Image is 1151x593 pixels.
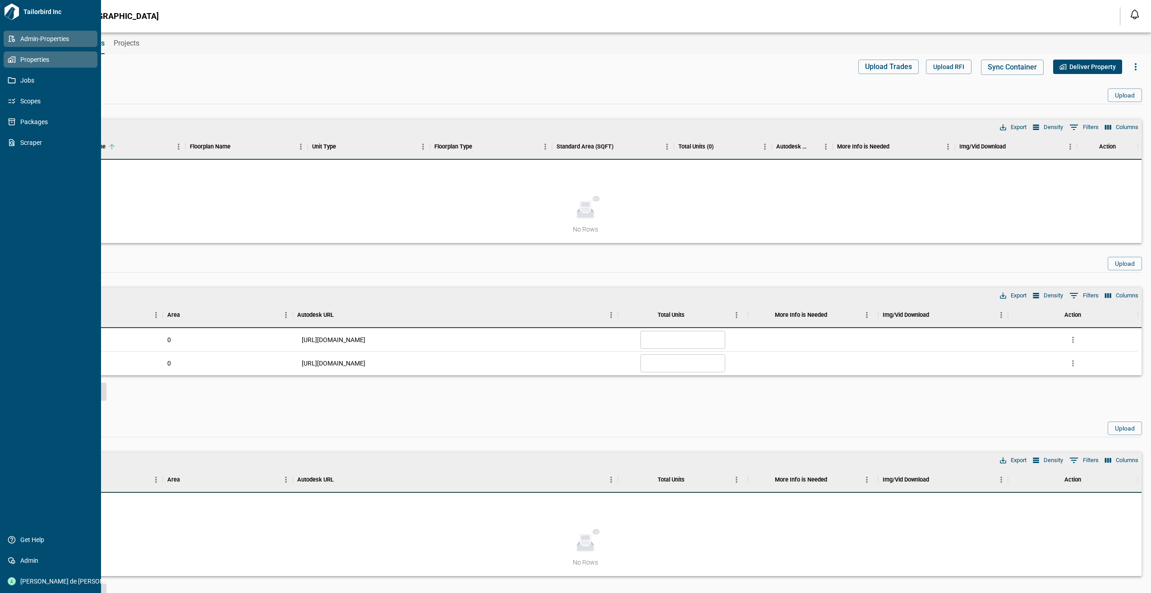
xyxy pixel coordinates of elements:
[4,93,97,109] a: Scopes
[714,140,726,153] button: Sort
[1128,7,1142,22] button: Open notification feed
[1064,302,1081,328] div: Action
[998,121,1029,133] button: Export
[16,535,89,544] span: Get Help
[334,473,346,486] button: Sort
[180,473,193,486] button: Sort
[981,60,1044,75] button: Sync Container
[1008,467,1138,492] div: Action
[33,302,163,328] div: Building Name
[472,140,485,153] button: Sort
[941,140,955,153] button: Menu
[604,308,618,322] button: Menu
[23,32,1151,54] div: base tabs
[860,308,874,322] button: Menu
[613,140,626,153] button: Sort
[180,309,193,321] button: Sort
[16,55,89,64] span: Properties
[926,60,971,74] button: Upload RFI
[685,309,697,321] button: Sort
[858,60,919,74] button: Upload Trades
[929,473,942,486] button: Sort
[776,134,806,159] div: Autodesk URL Added
[998,290,1029,301] button: Export
[929,309,942,321] button: Sort
[4,51,97,68] a: Properties
[16,577,89,586] span: [PERSON_NAME] de [PERSON_NAME]
[297,467,334,492] div: Autodesk URL
[1099,134,1116,159] div: Action
[775,302,827,328] div: More Info is Needed
[16,76,89,85] span: Jobs
[994,473,1008,486] button: Menu
[933,62,964,71] span: Upload RFI
[4,552,97,569] a: Admin
[279,473,293,486] button: Menu
[434,134,472,159] div: Floorplan Type
[775,467,827,492] div: More Info is Needed
[833,134,955,159] div: More Info is Needed
[4,31,97,47] a: Admin-Properties
[678,134,714,159] div: Total Units (0)
[16,138,89,147] span: Scraper
[883,467,929,492] div: Img/Vid Download
[308,134,430,159] div: Unit Type
[1064,467,1081,492] div: Action
[758,140,772,153] button: Menu
[1108,88,1142,102] button: Upload
[1064,140,1077,153] button: Menu
[33,467,163,492] div: Common Area Name
[878,467,1008,492] div: Img/Vid Download
[604,473,618,486] button: Menu
[106,140,118,153] button: Sort
[149,473,163,486] button: Menu
[827,309,840,321] button: Sort
[865,62,912,71] span: Upload Trades
[730,308,743,322] button: Menu
[167,359,171,368] span: 0
[772,134,833,159] div: Autodesk URL Added
[1067,453,1101,468] button: Show filters
[297,302,334,328] div: Autodesk URL
[685,473,697,486] button: Sort
[1103,454,1141,466] button: Select columns
[955,134,1077,159] div: Img/Vid Download
[827,473,840,486] button: Sort
[618,467,748,492] div: Total Units
[1008,302,1138,328] div: Action
[819,140,833,153] button: Menu
[1066,333,1080,347] button: more
[230,140,243,153] button: Sort
[618,302,748,328] div: Total Units
[1031,290,1065,301] button: Density
[539,140,552,153] button: Menu
[334,309,346,321] button: Sort
[1031,454,1065,466] button: Density
[163,467,293,492] div: Area
[167,335,171,344] span: 0
[658,302,685,328] div: Total Units
[1077,134,1138,159] div: Action
[114,39,139,48] span: Projects
[167,302,180,328] div: Area
[149,308,163,322] button: Menu
[16,97,89,106] span: Scopes
[16,117,89,126] span: Packages
[730,473,743,486] button: Menu
[430,134,552,159] div: Floorplan Type
[20,7,97,16] span: Tailorbird Inc
[837,134,889,159] div: More Info is Needed
[312,134,336,159] div: Unit Type
[658,467,685,492] div: Total Units
[16,556,89,565] span: Admin
[883,302,929,328] div: Img/Vid Download
[552,134,674,159] div: Standard Area (SQFT)
[167,467,180,492] div: Area
[748,302,878,328] div: More Info is Needed
[878,302,1008,328] div: Img/Vid Download
[302,359,365,368] a: [URL][DOMAIN_NAME]
[959,134,1006,159] div: Img/Vid Download
[185,134,308,159] div: Floorplan Name
[573,225,598,234] span: No Rows
[172,140,185,153] button: Menu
